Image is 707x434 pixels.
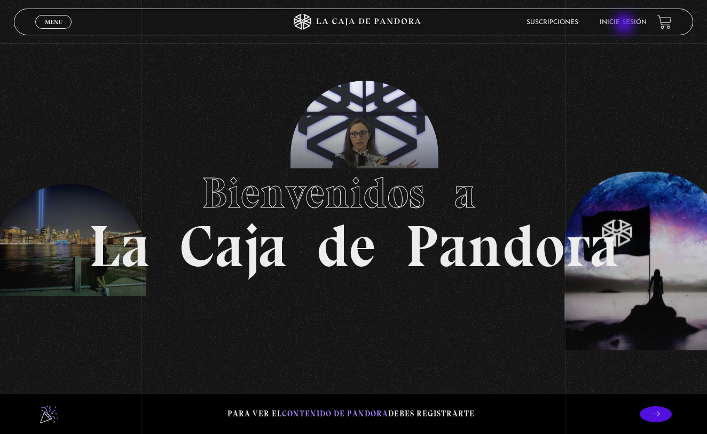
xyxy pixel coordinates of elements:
[227,407,475,421] p: Para ver el debes registrarte
[41,28,66,35] span: Cerrar
[282,409,388,418] span: contenido de Pandora
[202,167,505,219] span: Bienvenidos a
[89,158,619,276] h1: La Caja de Pandora
[527,19,578,26] a: Suscripciones
[657,15,672,29] a: View your shopping cart
[45,19,62,25] span: Menu
[600,19,647,26] a: Inicie sesión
